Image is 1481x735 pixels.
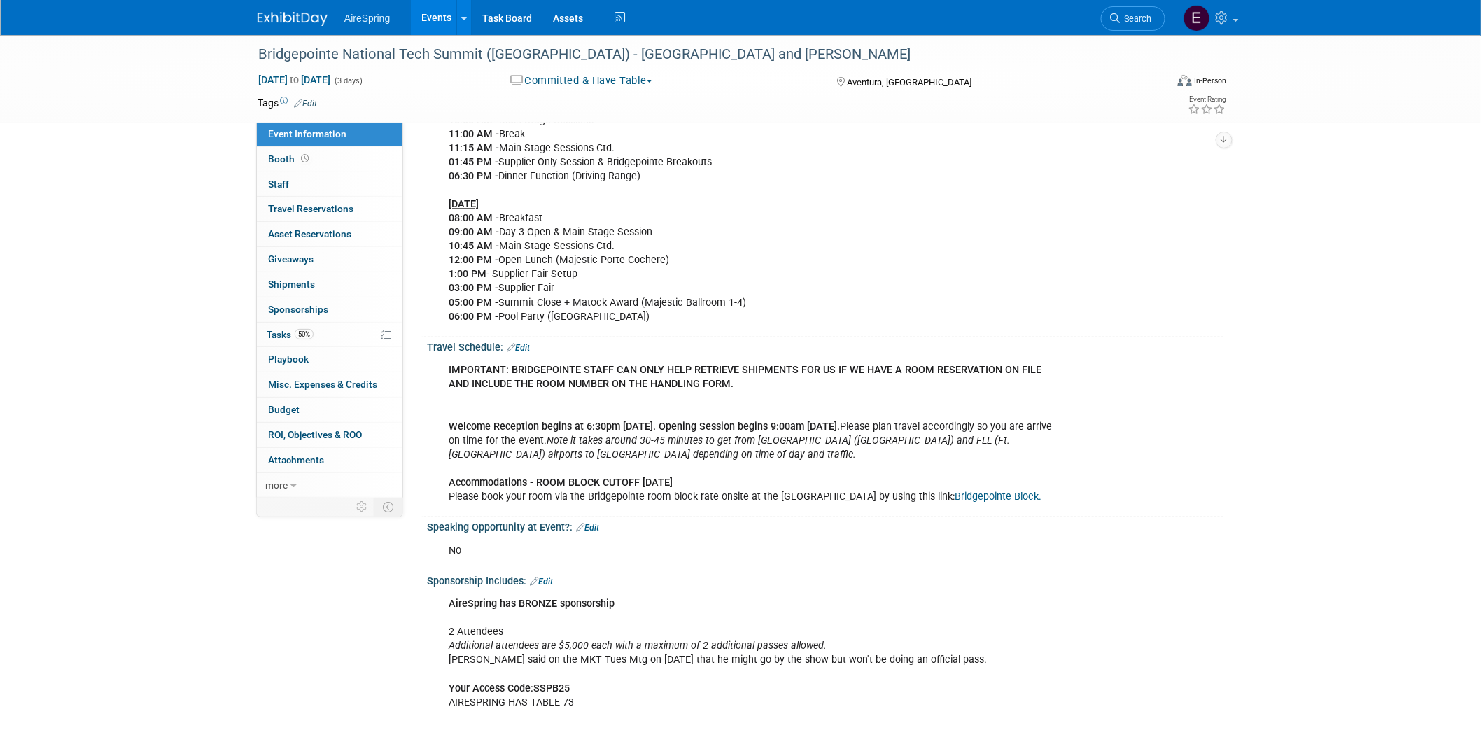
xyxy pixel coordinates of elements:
[427,517,1223,535] div: Speaking Opportunity at Event?:
[267,329,314,340] span: Tasks
[253,42,1144,67] div: Bridgepointe National Tech Summit ([GEOGRAPHIC_DATA]) - [GEOGRAPHIC_DATA] and [PERSON_NAME]
[449,142,499,154] b: 11:15 AM -
[257,372,402,397] a: Misc. Expenses & Credits
[533,682,570,694] b: SSPB25
[1184,5,1210,31] img: erica arjona
[257,272,402,297] a: Shipments
[449,477,673,489] b: Accommodations - ROOM BLOCK CUTOFF [DATE]
[449,198,479,210] b: [DATE]
[449,128,499,140] b: 11:00 AM -
[258,96,317,110] td: Tags
[530,577,553,587] a: Edit
[1083,73,1227,94] div: Event Format
[268,404,300,415] span: Budget
[955,491,1041,503] a: Bridgepointe Block.
[257,423,402,447] a: ROI, Objectives & ROO
[258,73,331,86] span: [DATE] [DATE]
[268,178,289,190] span: Staff
[1120,13,1152,24] span: Search
[427,337,1223,355] div: Travel Schedule:
[507,343,530,353] a: Edit
[257,172,402,197] a: Staff
[449,240,499,252] b: 10:45 AM -
[268,153,311,164] span: Booth
[449,640,827,652] i: Additional attendees are $5,000 each with a maximum of 2 additional passes allowed.
[268,228,351,239] span: Asset Reservations
[268,429,362,440] span: ROI, Objectives & ROO
[449,226,499,238] b: 09:00 AM -
[1188,96,1226,103] div: Event Rating
[427,570,1223,589] div: Sponsorship Includes:
[257,247,402,272] a: Giveaways
[1101,6,1165,31] a: Search
[449,435,1010,461] i: Note it takes around 30-45 minutes to get from [GEOGRAPHIC_DATA] ([GEOGRAPHIC_DATA]) and FLL (Ft....
[265,479,288,491] span: more
[257,147,402,171] a: Booth
[257,222,402,246] a: Asset Reservations
[449,311,498,323] b: 06:00 PM -
[1178,75,1192,86] img: Format-Inperson.png
[257,122,402,146] a: Event Information
[449,682,533,694] b: Your Access Code:
[449,421,840,433] b: Welcome Reception begins at 6:30pm [DATE]. Opening Session begins 9:00am [DATE].
[449,156,498,168] b: 01:45 PM -
[344,13,390,24] span: AireSpring
[257,197,402,221] a: Travel Reservations
[268,203,353,214] span: Travel Reservations
[268,353,309,365] span: Playbook
[1194,76,1227,86] div: In-Person
[576,523,599,533] a: Edit
[257,398,402,422] a: Budget
[449,268,486,280] b: 1:00 PM
[449,297,498,309] b: 05:00 PM -
[439,356,1069,511] div: Please plan travel accordingly so you are arrive on time for the event. Please book your room via...
[449,282,498,294] b: 03:00 PM -
[449,598,615,610] b: AireSpring has BRONZE sponsorship
[374,498,403,516] td: Toggle Event Tabs
[268,379,377,390] span: Misc. Expenses & Credits
[268,454,324,465] span: Attachments
[257,448,402,472] a: Attachments
[268,253,314,265] span: Giveaways
[449,114,499,126] b: 10:00 AM -
[333,76,363,85] span: (3 days)
[257,347,402,372] a: Playbook
[268,304,328,315] span: Sponsorships
[847,77,971,87] span: Aventura, [GEOGRAPHIC_DATA]
[350,498,374,516] td: Personalize Event Tab Strip
[505,73,659,88] button: Committed & Have Table
[439,537,1069,565] div: No
[257,323,402,347] a: Tasks50%
[295,329,314,339] span: 50%
[257,297,402,322] a: Sponsorships
[298,153,311,164] span: Booth not reserved yet
[449,364,1041,390] b: IMPORTANT: BRIDGEPOINTE STAFF CAN ONLY HELP RETRIEVE SHIPMENTS FOR US IF WE HAVE A ROOM RESERVATI...
[449,212,499,224] b: 08:00 AM -
[288,74,301,85] span: to
[257,473,402,498] a: more
[268,128,346,139] span: Event Information
[294,99,317,108] a: Edit
[268,279,315,290] span: Shipments
[449,254,498,266] b: 12:00 PM -
[258,12,328,26] img: ExhibitDay
[449,170,498,182] b: 06:30 PM -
